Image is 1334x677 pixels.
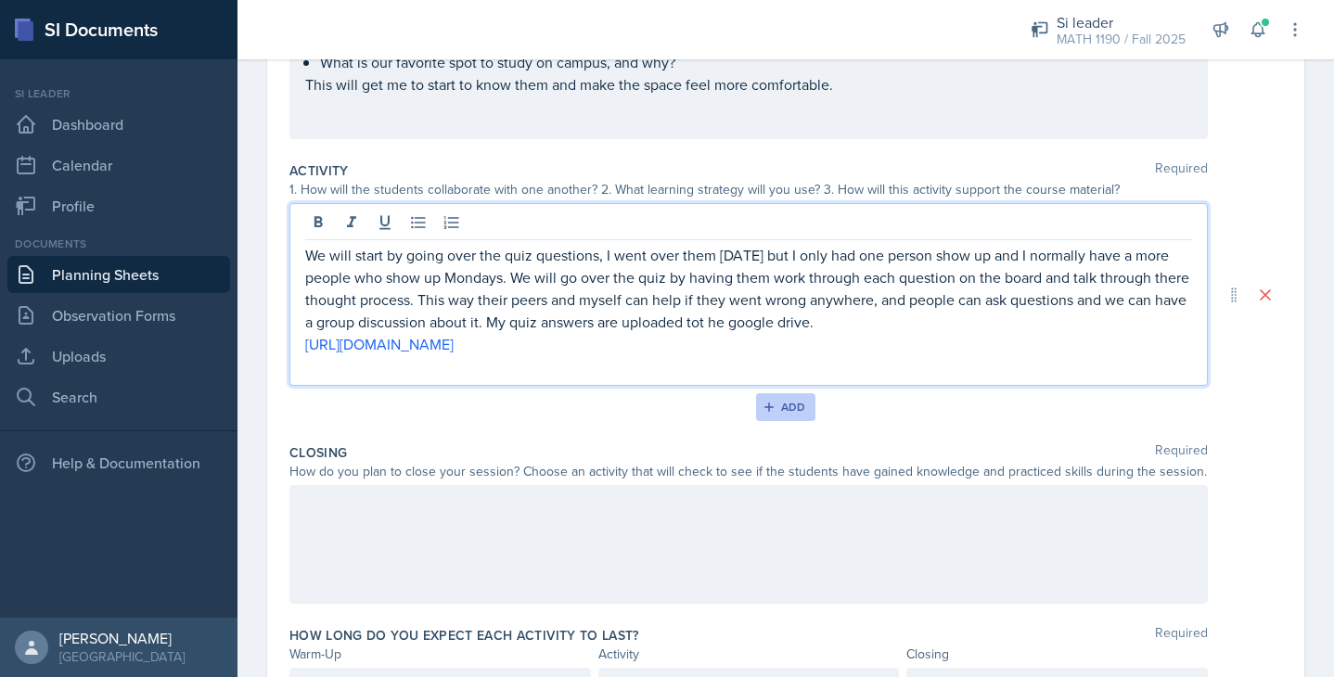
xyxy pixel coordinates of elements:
[289,443,347,462] label: Closing
[906,645,1208,664] div: Closing
[289,462,1208,481] div: How do you plan to close your session? Choose an activity that will check to see if the students ...
[7,85,230,102] div: Si leader
[320,51,1192,73] p: What is our favorite spot to study on campus, and why?
[7,378,230,415] a: Search
[756,393,816,421] button: Add
[7,338,230,375] a: Uploads
[7,297,230,334] a: Observation Forms
[7,444,230,481] div: Help & Documentation
[289,180,1208,199] div: 1. How will the students collaborate with one another? 2. What learning strategy will you use? 3....
[598,645,900,664] div: Activity
[1057,11,1186,33] div: Si leader
[7,256,230,293] a: Planning Sheets
[766,400,806,415] div: Add
[1057,30,1186,49] div: MATH 1190 / Fall 2025
[1155,161,1208,180] span: Required
[1155,626,1208,645] span: Required
[7,147,230,184] a: Calendar
[289,161,349,180] label: Activity
[305,334,454,354] a: [URL][DOMAIN_NAME]
[305,244,1192,333] p: We will start by going over the quiz questions, I went over them [DATE] but I only had one person...
[305,73,1192,96] p: This will get me to start to know them and make the space feel more comfortable.
[7,187,230,224] a: Profile
[7,106,230,143] a: Dashboard
[289,626,639,645] label: How long do you expect each activity to last?
[59,629,185,647] div: [PERSON_NAME]
[1155,443,1208,462] span: Required
[289,645,591,664] div: Warm-Up
[7,236,230,252] div: Documents
[59,647,185,666] div: [GEOGRAPHIC_DATA]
